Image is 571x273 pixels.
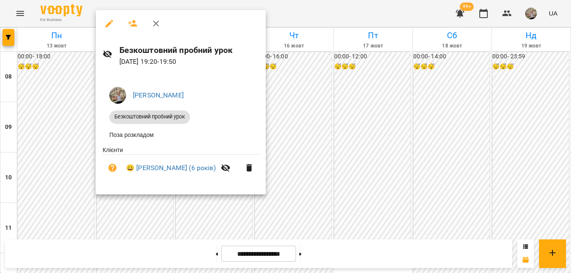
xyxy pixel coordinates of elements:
button: Візит ще не сплачено. Додати оплату? [103,158,123,178]
img: 3b46f58bed39ef2acf68cc3a2c968150.jpeg [109,87,126,104]
ul: Клієнти [103,146,259,185]
span: Безкоштовний пробний урок [109,113,190,121]
a: 😀 [PERSON_NAME] (6 років) [126,163,216,173]
p: [DATE] 19:20 - 19:50 [119,57,259,67]
h6: Безкоштовний пробний урок [119,44,259,57]
a: [PERSON_NAME] [133,91,184,99]
li: Поза розкладом [103,127,259,142]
